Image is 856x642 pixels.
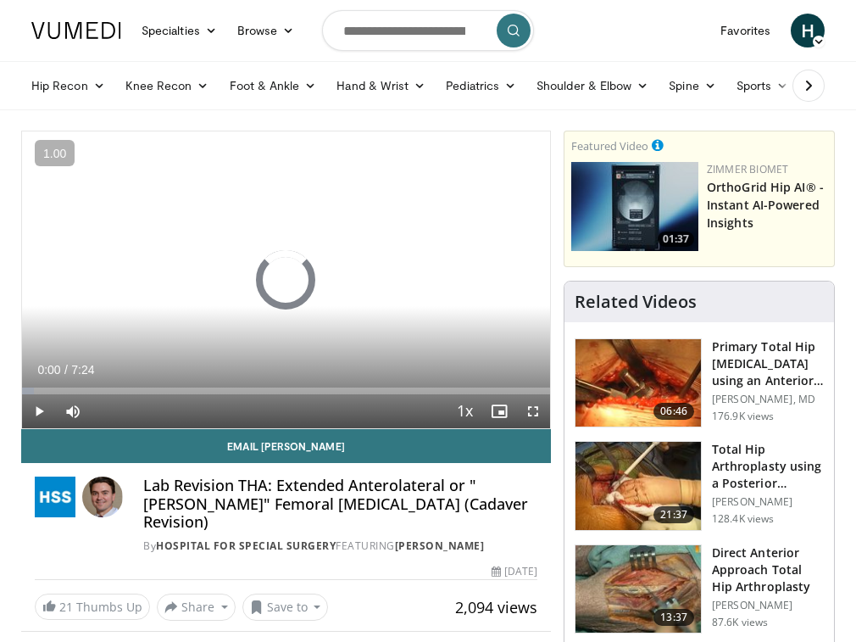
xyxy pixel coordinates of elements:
span: 01:37 [658,232,694,247]
p: [PERSON_NAME] [712,599,824,612]
button: Mute [56,394,90,428]
p: 176.9K views [712,410,774,423]
a: Foot & Ankle [220,69,327,103]
a: Email [PERSON_NAME] [21,429,551,463]
a: Zimmer Biomet [707,162,788,176]
p: 87.6K views [712,616,768,629]
img: 294118_0000_1.png.150x105_q85_crop-smart_upscale.jpg [575,545,701,634]
span: / [64,363,68,377]
h4: Related Videos [575,292,697,312]
a: 01:37 [571,162,698,251]
span: 21:37 [653,506,694,523]
div: Progress Bar [22,388,550,394]
img: Avatar [82,477,123,517]
a: Pediatrics [436,69,526,103]
a: 13:37 Direct Anterior Approach Total Hip Arthroplasty [PERSON_NAME] 87.6K views [575,544,824,634]
a: Browse [227,14,305,47]
span: 06:46 [653,403,694,420]
p: [PERSON_NAME], MD [712,393,824,406]
p: [PERSON_NAME] [712,495,824,509]
h3: Direct Anterior Approach Total Hip Arthroplasty [712,544,824,595]
a: Knee Recon [115,69,220,103]
p: 128.4K views [712,512,774,526]
button: Share [157,594,236,621]
a: Sports [726,69,799,103]
span: 21 [59,599,73,615]
h3: Total Hip Arthroplasty using a Posterior Approach [712,441,824,492]
video-js: Video Player [22,131,550,428]
a: Hip Recon [21,69,115,103]
img: Hospital for Special Surgery [35,477,75,517]
a: Favorites [710,14,781,47]
img: 51d03d7b-a4ba-45b7-9f92-2bfbd1feacc3.150x105_q85_crop-smart_upscale.jpg [571,162,698,251]
a: Shoulder & Elbow [526,69,659,103]
h4: Lab Revision THA: Extended Anterolateral or "[PERSON_NAME]" Femoral [MEDICAL_DATA] (Cadaver Revis... [143,477,537,532]
a: [PERSON_NAME] [395,539,485,553]
div: [DATE] [492,564,537,579]
a: Spine [659,69,725,103]
span: 0:00 [37,363,60,377]
button: Save to [242,594,329,621]
img: 263423_3.png.150x105_q85_crop-smart_upscale.jpg [575,339,701,427]
a: Hospital for Special Surgery [156,539,336,553]
a: 21:37 Total Hip Arthroplasty using a Posterior Approach [PERSON_NAME] 128.4K views [575,441,824,531]
h3: Primary Total Hip [MEDICAL_DATA] using an Anterior Supine Intermuscula… [712,338,824,389]
button: Fullscreen [516,394,550,428]
a: H [791,14,825,47]
a: 06:46 Primary Total Hip [MEDICAL_DATA] using an Anterior Supine Intermuscula… [PERSON_NAME], MD 1... [575,338,824,428]
a: 21 Thumbs Up [35,594,150,620]
input: Search topics, interventions [322,10,534,51]
button: Playback Rate [448,394,482,428]
a: Hand & Wrist [326,69,436,103]
span: 2,094 views [455,597,537,617]
button: Play [22,394,56,428]
span: 13:37 [653,609,694,626]
div: By FEATURING [143,539,537,554]
small: Featured Video [571,138,648,154]
img: VuMedi Logo [31,22,121,39]
img: 286987_0000_1.png.150x105_q85_crop-smart_upscale.jpg [575,442,701,530]
span: 7:24 [71,363,94,377]
a: Specialties [131,14,227,47]
button: Enable picture-in-picture mode [482,394,516,428]
a: OrthoGrid Hip AI® - Instant AI-Powered Insights [707,179,824,231]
